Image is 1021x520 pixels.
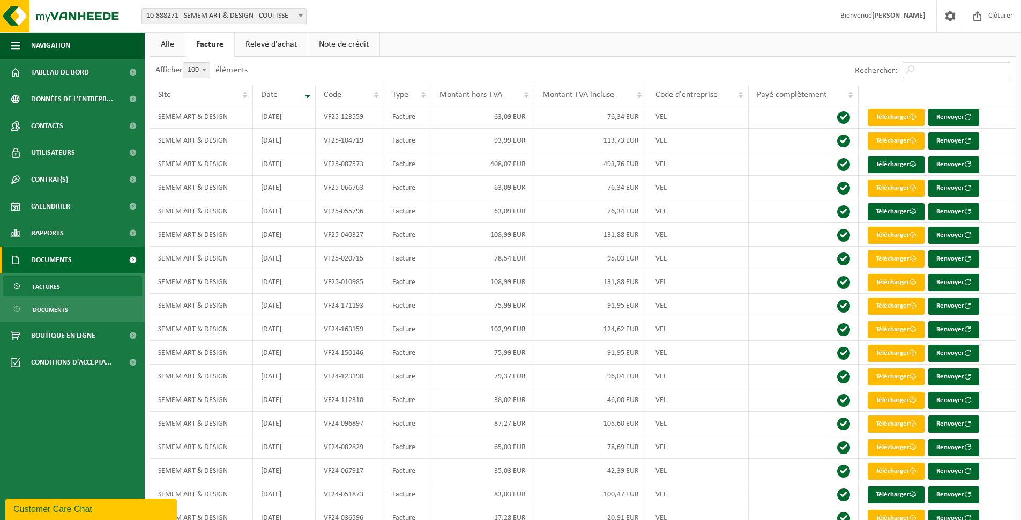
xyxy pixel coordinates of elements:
[384,482,431,506] td: Facture
[647,435,749,459] td: VEL
[150,388,253,412] td: SEMEM ART & DESIGN
[534,435,648,459] td: 78,69 EUR
[150,365,253,388] td: SEMEM ART & DESIGN
[253,294,315,317] td: [DATE]
[31,32,70,59] span: Navigation
[868,298,925,315] a: Télécharger
[384,199,431,223] td: Facture
[33,300,68,320] span: Documents
[150,152,253,176] td: SEMEM ART & DESIGN
[868,463,925,480] a: Télécharger
[150,294,253,317] td: SEMEM ART & DESIGN
[150,270,253,294] td: SEMEM ART & DESIGN
[928,486,979,503] button: Renvoyer
[384,365,431,388] td: Facture
[868,156,925,173] a: Télécharger
[150,341,253,365] td: SEMEM ART & DESIGN
[150,199,253,223] td: SEMEM ART & DESIGN
[868,439,925,456] a: Télécharger
[431,247,534,270] td: 78,54 EUR
[928,345,979,362] button: Renvoyer
[261,91,278,99] span: Date
[928,109,979,126] button: Renvoyer
[868,345,925,362] a: Télécharger
[31,86,113,113] span: Données de l'entrepr...
[928,227,979,244] button: Renvoyer
[31,59,89,86] span: Tableau de bord
[384,435,431,459] td: Facture
[5,496,179,520] iframe: chat widget
[150,317,253,341] td: SEMEM ART & DESIGN
[647,129,749,152] td: VEL
[253,152,315,176] td: [DATE]
[542,91,614,99] span: Montant TVA incluse
[534,317,648,341] td: 124,62 EUR
[253,199,315,223] td: [DATE]
[431,176,534,199] td: 63,09 EUR
[647,365,749,388] td: VEL
[253,388,315,412] td: [DATE]
[316,105,384,129] td: VF25-123559
[868,274,925,291] a: Télécharger
[308,32,379,57] a: Note de crédit
[868,180,925,197] a: Télécharger
[384,294,431,317] td: Facture
[3,276,142,296] a: Factures
[316,129,384,152] td: VF25-104719
[384,223,431,247] td: Facture
[647,270,749,294] td: VEL
[868,250,925,268] a: Télécharger
[855,66,897,75] label: Rechercher:
[534,270,648,294] td: 131,88 EUR
[868,227,925,244] a: Télécharger
[431,317,534,341] td: 102,99 EUR
[928,392,979,409] button: Renvoyer
[431,129,534,152] td: 93,99 EUR
[384,105,431,129] td: Facture
[647,176,749,199] td: VEL
[316,199,384,223] td: VF25-055796
[534,105,648,129] td: 76,34 EUR
[868,321,925,338] a: Télécharger
[872,12,926,20] strong: [PERSON_NAME]
[647,294,749,317] td: VEL
[316,270,384,294] td: VF25-010985
[534,247,648,270] td: 95,03 EUR
[868,415,925,433] a: Télécharger
[647,105,749,129] td: VEL
[253,247,315,270] td: [DATE]
[316,412,384,435] td: VF24-096897
[534,152,648,176] td: 493,76 EUR
[316,223,384,247] td: VF25-040327
[253,176,315,199] td: [DATE]
[431,459,534,482] td: 35,03 EUR
[384,152,431,176] td: Facture
[150,223,253,247] td: SEMEM ART & DESIGN
[928,463,979,480] button: Renvoyer
[928,368,979,385] button: Renvoyer
[647,341,749,365] td: VEL
[316,176,384,199] td: VF25-066763
[316,247,384,270] td: VF25-020715
[928,415,979,433] button: Renvoyer
[534,459,648,482] td: 42,39 EUR
[384,270,431,294] td: Facture
[316,482,384,506] td: VF24-051873
[647,247,749,270] td: VEL
[141,8,307,24] span: 10-888271 - SEMEM ART & DESIGN - COUTISSE
[655,91,718,99] span: Code d'entreprise
[928,180,979,197] button: Renvoyer
[31,247,72,273] span: Documents
[185,32,234,57] a: Facture
[384,459,431,482] td: Facture
[31,139,75,166] span: Utilisateurs
[384,412,431,435] td: Facture
[253,459,315,482] td: [DATE]
[316,152,384,176] td: VF25-087573
[757,91,826,99] span: Payé complètement
[647,459,749,482] td: VEL
[253,223,315,247] td: [DATE]
[534,341,648,365] td: 91,95 EUR
[253,270,315,294] td: [DATE]
[316,341,384,365] td: VF24-150146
